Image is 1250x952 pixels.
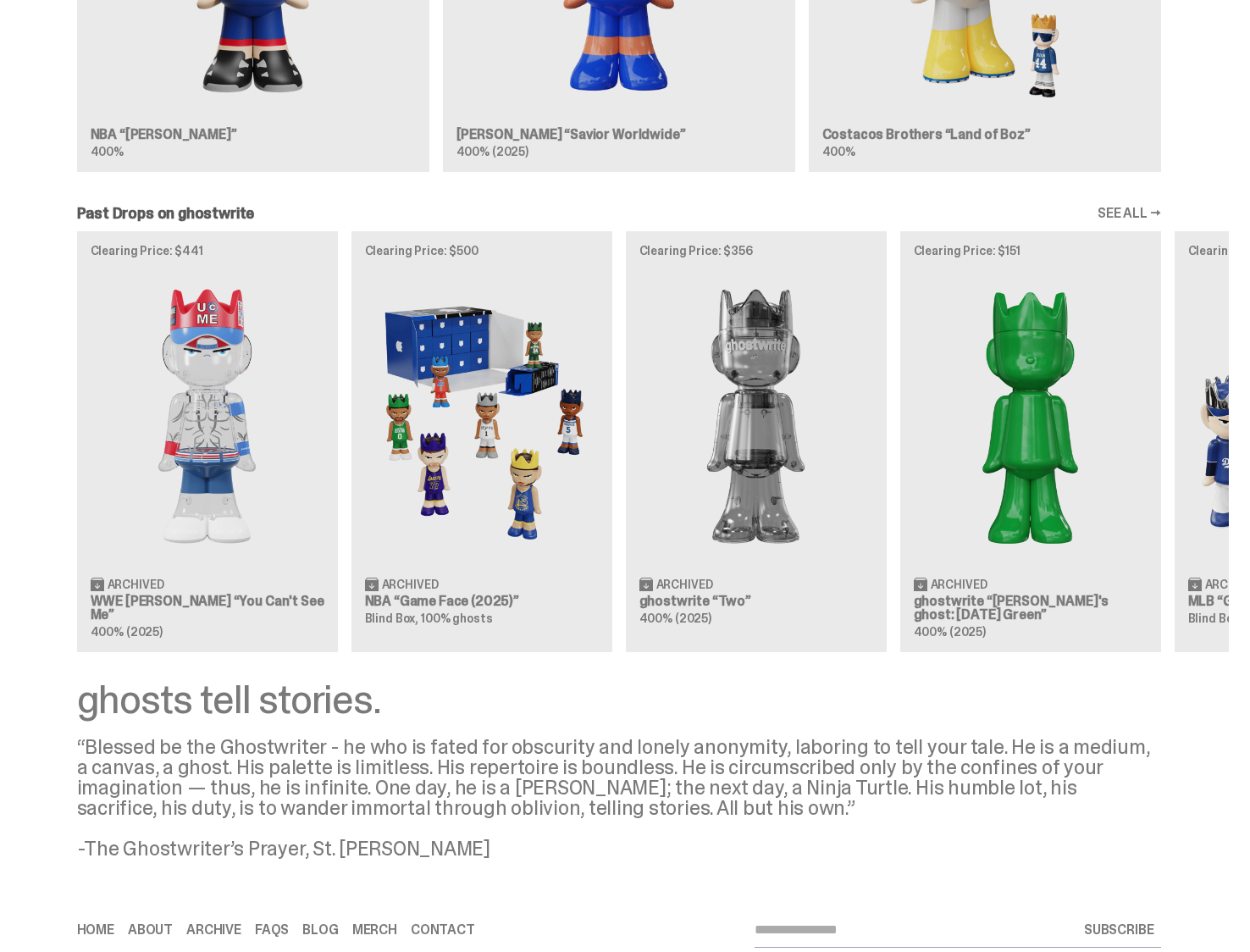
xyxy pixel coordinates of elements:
[352,923,397,937] a: Merch
[365,595,599,608] h3: NBA “Game Face (2025)”
[91,128,416,141] h3: NBA “[PERSON_NAME]”
[822,128,1148,141] h3: Costacos Brothers “Land of Boz”
[186,923,241,937] a: Archive
[1077,913,1161,947] button: SUBSCRIBE
[77,737,1161,859] div: “Blessed be the Ghostwriter - he who is fated for obscurity and lonely anonymity, laboring to tel...
[108,578,164,590] span: Archived
[255,923,289,937] a: FAQs
[128,923,173,937] a: About
[914,270,1148,562] img: Schrödinger's ghost: Sunday Green
[91,270,324,562] img: You Can't See Me
[639,245,873,257] p: Clearing Price: $356
[91,144,124,159] span: 400%
[351,231,612,651] a: Clearing Price: $500 Game Face (2025) Archived
[77,231,338,651] a: Clearing Price: $441 You Can't See Me Archived
[91,595,324,622] h3: WWE [PERSON_NAME] “You Can't See Me”
[639,270,873,562] img: Two
[914,624,986,639] span: 400% (2025)
[77,923,114,937] a: Home
[91,624,163,639] span: 400% (2025)
[1188,611,1242,626] span: Blind Box,
[931,578,987,590] span: Archived
[639,595,873,608] h3: ghostwrite “Two”
[456,128,782,141] h3: [PERSON_NAME] “Savior Worldwide”
[382,578,439,590] span: Archived
[77,206,255,221] h2: Past Drops on ghostwrite
[900,231,1161,651] a: Clearing Price: $151 Schrödinger's ghost: Sunday Green Archived
[77,679,1161,720] div: ghosts tell stories.
[365,245,599,257] p: Clearing Price: $500
[822,144,855,159] span: 400%
[365,611,419,626] span: Blind Box,
[411,923,475,937] a: Contact
[656,578,713,590] span: Archived
[639,611,711,626] span: 400% (2025)
[626,231,887,651] a: Clearing Price: $356 Two Archived
[421,611,492,626] span: 100% ghosts
[91,245,324,257] p: Clearing Price: $441
[302,923,338,937] a: Blog
[365,270,599,562] img: Game Face (2025)
[456,144,528,159] span: 400% (2025)
[914,245,1148,257] p: Clearing Price: $151
[1098,207,1161,220] a: SEE ALL →
[914,595,1148,622] h3: ghostwrite “[PERSON_NAME]'s ghost: [DATE] Green”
